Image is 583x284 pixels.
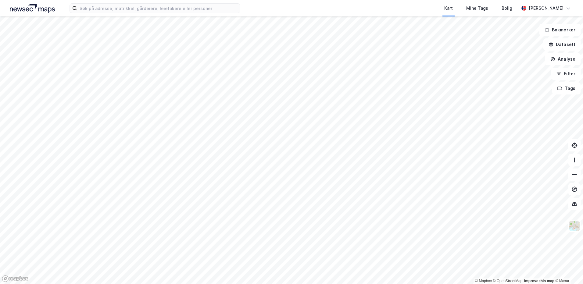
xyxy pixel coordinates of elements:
button: Analyse [545,53,581,65]
a: Improve this map [524,279,554,283]
a: OpenStreetMap [493,279,523,283]
button: Tags [552,82,581,94]
img: logo.a4113a55bc3d86da70a041830d287a7e.svg [10,4,55,13]
a: Mapbox [475,279,492,283]
a: Mapbox homepage [2,275,29,282]
div: Bolig [502,5,512,12]
input: Søk på adresse, matrikkel, gårdeiere, leietakere eller personer [77,4,240,13]
button: Bokmerker [539,24,581,36]
div: Kart [444,5,453,12]
div: [PERSON_NAME] [529,5,563,12]
div: Kontrollprogram for chat [553,255,583,284]
button: Datasett [543,38,581,51]
iframe: Chat Widget [553,255,583,284]
div: Mine Tags [466,5,488,12]
button: Filter [551,68,581,80]
img: Z [569,220,580,232]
